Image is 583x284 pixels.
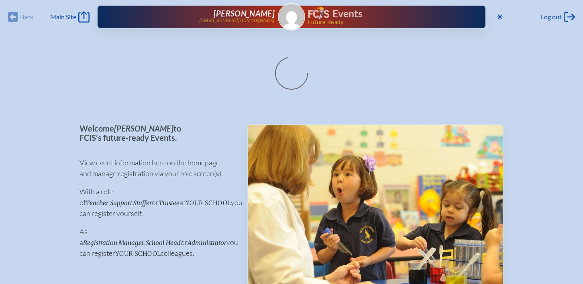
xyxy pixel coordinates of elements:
a: Main Site [50,11,90,23]
span: [PERSON_NAME] [114,123,173,133]
p: Welcome to FCIS’s future-ready Events. [79,124,234,142]
p: [EMAIL_ADDRESS][DOMAIN_NAME] [199,18,275,23]
a: Gravatar [278,3,305,31]
p: View event information here on the homepage and manage registration via your role screen(s). [79,157,234,179]
span: School Head [146,239,181,247]
p: As a , or you can register colleagues. [79,226,234,259]
span: [PERSON_NAME] [214,8,275,18]
span: Log out [541,13,562,21]
span: Registration Manager [83,239,144,247]
p: With a role of , or at you can register yourself. [79,186,234,219]
span: your school [115,250,161,257]
span: Trustee [159,199,179,207]
img: Gravatar [279,4,304,30]
span: Support Staffer [110,199,152,207]
span: Administrator [188,239,226,247]
span: Main Site [50,13,76,21]
span: your school [185,199,231,207]
span: Teacher [86,199,108,207]
span: Future Ready [308,19,460,25]
div: FCIS Events — Future ready [308,6,460,25]
a: [PERSON_NAME][EMAIL_ADDRESS][DOMAIN_NAME] [123,9,275,25]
